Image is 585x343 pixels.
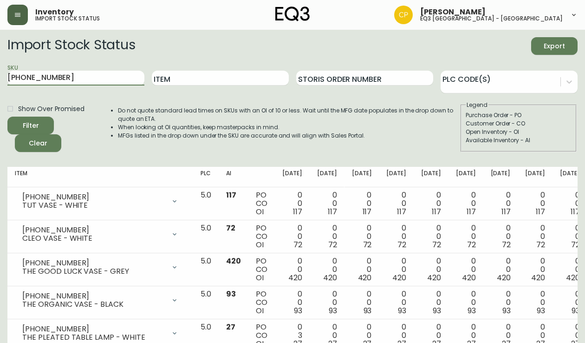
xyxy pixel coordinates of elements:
[466,128,572,136] div: Open Inventory - OI
[432,239,441,250] span: 72
[344,167,379,187] th: [DATE]
[22,325,165,333] div: [PHONE_NUMBER]
[15,257,186,277] div: [PHONE_NUMBER]THE GOOD LUCK VASE - GREY
[317,290,337,315] div: 0 0
[421,224,441,249] div: 0 0
[352,257,372,282] div: 0 0
[466,111,572,119] div: Purchase Order - PO
[22,138,54,149] span: Clear
[560,224,580,249] div: 0 0
[525,224,545,249] div: 0 0
[571,239,580,250] span: 72
[394,6,413,24] img: d4538ce6a4da033bb8b50397180cc0a5
[226,256,241,266] span: 420
[22,201,165,210] div: TUT VASE - WHITE
[420,16,563,21] h5: eq3 [GEOGRAPHIC_DATA] - [GEOGRAPHIC_DATA]
[282,257,302,282] div: 0 0
[456,290,476,315] div: 0 0
[571,206,580,217] span: 117
[317,191,337,216] div: 0 0
[226,289,236,299] span: 93
[275,167,310,187] th: [DATE]
[352,290,372,315] div: 0 0
[193,286,219,319] td: 5.0
[525,290,545,315] div: 0 0
[256,191,267,216] div: PO CO
[572,305,580,316] span: 93
[288,272,302,283] span: 420
[466,136,572,145] div: Available Inventory - AI
[328,206,337,217] span: 117
[502,239,511,250] span: 72
[293,206,302,217] span: 117
[456,257,476,282] div: 0 0
[22,259,165,267] div: [PHONE_NUMBER]
[317,224,337,249] div: 0 0
[491,290,511,315] div: 0 0
[502,305,511,316] span: 93
[226,322,235,332] span: 27
[379,167,414,187] th: [DATE]
[275,7,310,21] img: logo
[467,206,476,217] span: 117
[256,272,264,283] span: OI
[7,167,193,187] th: Item
[323,272,337,283] span: 420
[358,272,372,283] span: 420
[294,305,302,316] span: 93
[15,290,186,310] div: [PHONE_NUMBER]THE ORGANIC VASE - BLACK
[256,224,267,249] div: PO CO
[293,239,302,250] span: 72
[310,167,344,187] th: [DATE]
[22,267,165,276] div: THE GOOD LUCK VASE - GREY
[483,167,518,187] th: [DATE]
[118,132,460,140] li: MFGs listed in the drop down under the SKU are accurate and will align with Sales Portal.
[22,300,165,309] div: THE ORGANIC VASE - BLACK
[518,167,552,187] th: [DATE]
[352,191,372,216] div: 0 0
[497,272,511,283] span: 420
[386,191,406,216] div: 0 0
[392,272,406,283] span: 420
[7,37,135,55] h2: Import Stock Status
[386,290,406,315] div: 0 0
[256,257,267,282] div: PO CO
[491,257,511,282] div: 0 0
[466,119,572,128] div: Customer Order - CO
[456,191,476,216] div: 0 0
[456,224,476,249] div: 0 0
[421,191,441,216] div: 0 0
[536,206,545,217] span: 117
[193,187,219,220] td: 5.0
[467,239,476,250] span: 72
[118,106,460,123] li: Do not quote standard lead times on SKUs with an OI of 10 or less. Wait until the MFG date popula...
[536,239,545,250] span: 72
[560,290,580,315] div: 0 0
[448,167,483,187] th: [DATE]
[22,292,165,300] div: [PHONE_NUMBER]
[397,206,406,217] span: 117
[22,333,165,342] div: THE PLEATED TABLE LAMP - WHITE
[432,206,441,217] span: 117
[317,257,337,282] div: 0 0
[282,290,302,315] div: 0 0
[193,167,219,187] th: PLC
[193,253,219,286] td: 5.0
[566,272,580,283] span: 420
[414,167,448,187] th: [DATE]
[525,191,545,216] div: 0 0
[363,239,372,250] span: 72
[462,272,476,283] span: 420
[421,257,441,282] div: 0 0
[386,257,406,282] div: 0 0
[539,40,570,52] span: Export
[256,239,264,250] span: OI
[386,224,406,249] div: 0 0
[7,117,54,134] button: Filter
[226,190,236,200] span: 117
[352,224,372,249] div: 0 0
[491,224,511,249] div: 0 0
[282,224,302,249] div: 0 0
[531,272,545,283] span: 420
[118,123,460,132] li: When looking at OI quantities, keep masterpacks in mind.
